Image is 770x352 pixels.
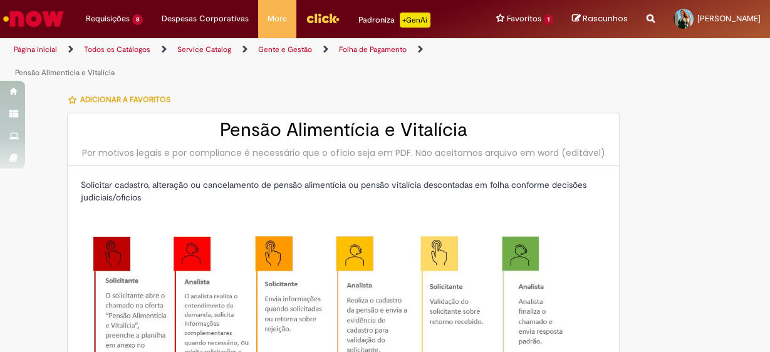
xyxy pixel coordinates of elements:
a: Service Catalog [177,44,231,54]
span: 8 [132,14,143,25]
a: Todos os Catálogos [84,44,150,54]
span: More [268,13,287,25]
span: Favoritos [507,13,541,25]
a: Pensão Alimentícia e Vitalícia [15,68,115,78]
span: 1 [544,14,553,25]
span: Rascunhos [583,13,628,24]
span: [PERSON_NAME] [697,13,761,24]
span: Adicionar a Favoritos [80,95,170,105]
h2: Pensão Alimentícia e Vitalícia [80,120,606,140]
img: ServiceNow [1,6,66,31]
div: Por motivos legais e por compliance é necessário que o ofício seja em PDF. Não aceitamos arquivo ... [80,147,606,159]
p: Solicitar cadastro, alteração ou cancelamento de pensão alimentícia ou pensão vitalícia descontad... [80,179,606,204]
span: Requisições [86,13,130,25]
a: Gente e Gestão [258,44,312,54]
button: Adicionar a Favoritos [67,86,177,113]
a: Rascunhos [572,13,628,25]
a: Folha de Pagamento [339,44,407,54]
img: click_logo_yellow_360x200.png [306,9,340,28]
a: Página inicial [14,44,57,54]
div: Padroniza [358,13,430,28]
span: Despesas Corporativas [162,13,249,25]
ul: Trilhas de página [9,38,504,85]
p: +GenAi [400,13,430,28]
